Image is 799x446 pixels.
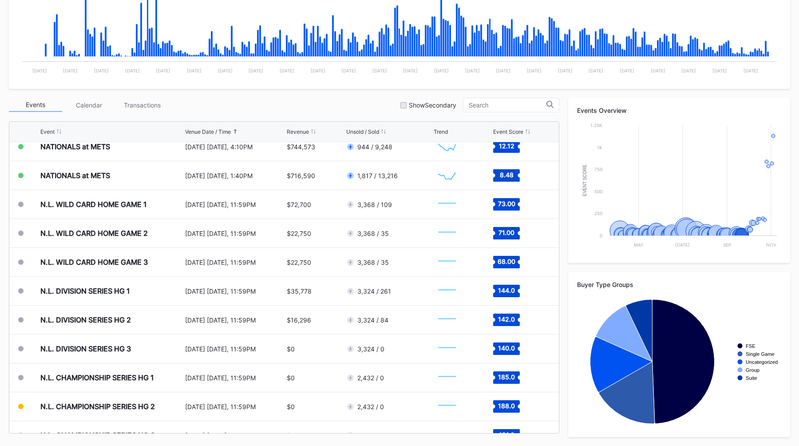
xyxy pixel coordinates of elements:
[434,309,460,331] svg: Chart title
[434,193,460,215] svg: Chart title
[434,395,460,418] svg: Chart title
[287,432,295,439] div: $0
[32,68,47,73] text: [DATE]
[577,295,781,428] svg: Chart title
[287,128,309,135] div: Revenue
[357,143,392,151] div: 944 / 9,248
[115,98,169,112] div: Transactions
[746,375,757,381] text: Suite
[94,68,109,73] text: [DATE]
[498,344,515,352] text: 140.0
[498,287,515,294] text: 144.0
[498,200,515,207] text: 73.00
[287,374,295,382] div: $0
[185,287,285,295] div: [DATE] [DATE], 11:59PM
[40,142,110,151] div: NATIONALS at METS
[287,230,311,237] div: $22,750
[357,374,384,382] div: 2,432 / 0
[434,135,460,158] svg: Chart title
[185,143,285,151] div: [DATE] [DATE], 4:10PM
[287,287,312,295] div: $35,778
[498,229,514,236] text: 71.00
[185,374,285,382] div: [DATE] [DATE], 11:59PM
[357,201,392,208] div: 3,368 / 109
[577,281,781,288] div: Buyer Type Groups
[185,316,285,324] div: [DATE] [DATE], 11:59PM
[558,68,573,73] text: [DATE]
[577,107,781,114] div: Events Overview
[62,98,115,112] div: Calendar
[498,431,514,438] text: 191.0
[357,287,391,295] div: 3,324 / 261
[40,229,148,238] div: N.L. WILD CARD HOME GAME 2
[287,143,315,151] div: $744,573
[287,172,315,179] div: $716,590
[681,68,696,73] text: [DATE]
[498,142,514,150] text: 12.12
[594,167,602,172] text: 750
[634,242,644,247] text: May
[409,101,456,109] div: Show Secondary
[498,402,515,410] text: 188.0
[287,345,295,353] div: $0
[357,345,384,353] div: 3,324 / 0
[346,128,379,135] div: Unsold / Sold
[675,242,690,247] text: [DATE]
[40,402,155,411] div: N.L. CHAMPIONSHIP SERIES HG 2
[357,259,389,266] div: 3,368 / 35
[498,258,515,265] text: 68.00
[249,68,263,73] text: [DATE]
[434,338,460,360] svg: Chart title
[746,343,755,349] text: FSE
[434,222,460,244] svg: Chart title
[357,172,398,179] div: 1,817 / 13,216
[40,200,147,209] div: N.L. WILD CARD HOME GAME 1
[357,403,384,410] div: 2,432 / 0
[651,68,665,73] text: [DATE]
[723,242,731,247] text: Sep
[600,233,602,238] text: 0
[40,258,148,267] div: N.L. WILD CARD HOME GAME 3
[403,68,418,73] text: [DATE]
[434,251,460,273] svg: Chart title
[498,315,515,323] text: 142.0
[40,287,130,295] div: N.L. DIVISION SERIES HG 1
[287,201,311,208] div: $72,700
[40,315,131,324] div: N.L. DIVISION SERIES HG 2
[341,68,356,73] text: [DATE]
[469,102,546,109] input: Search
[582,164,587,196] text: Event Score
[280,68,294,73] text: [DATE]
[746,367,759,373] text: Group
[287,316,311,324] div: $16,296
[40,431,155,440] div: N.L. CHAMPIONSHIP SERIES HG 3
[744,68,758,73] text: [DATE]
[577,121,781,254] svg: Chart title
[434,280,460,302] svg: Chart title
[185,201,285,208] div: [DATE] [DATE], 11:59PM
[185,432,285,439] div: [DATE] [DATE], 11:59PM
[527,68,542,73] text: [DATE]
[357,432,384,439] div: 2,432 / 0
[185,345,285,353] div: [DATE] [DATE], 11:59PM
[465,68,480,73] text: [DATE]
[185,172,285,179] div: [DATE] [DATE], 1:40PM
[218,68,233,73] text: [DATE]
[712,68,727,73] text: [DATE]
[498,373,515,381] text: 185.0
[434,128,448,135] div: Trend
[499,171,513,179] text: 8.48
[434,68,449,73] text: [DATE]
[434,366,460,389] svg: Chart title
[185,403,285,410] div: [DATE] [DATE], 11:59PM
[287,259,311,266] div: $22,750
[40,128,55,135] div: Event
[63,68,78,73] text: [DATE]
[594,189,602,194] text: 500
[594,211,602,216] text: 250
[185,128,231,135] div: Venue Date / Time
[493,128,523,135] div: Event Score
[746,351,775,357] text: Single Game
[357,316,388,324] div: 3,324 / 84
[357,230,389,237] div: 3,368 / 35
